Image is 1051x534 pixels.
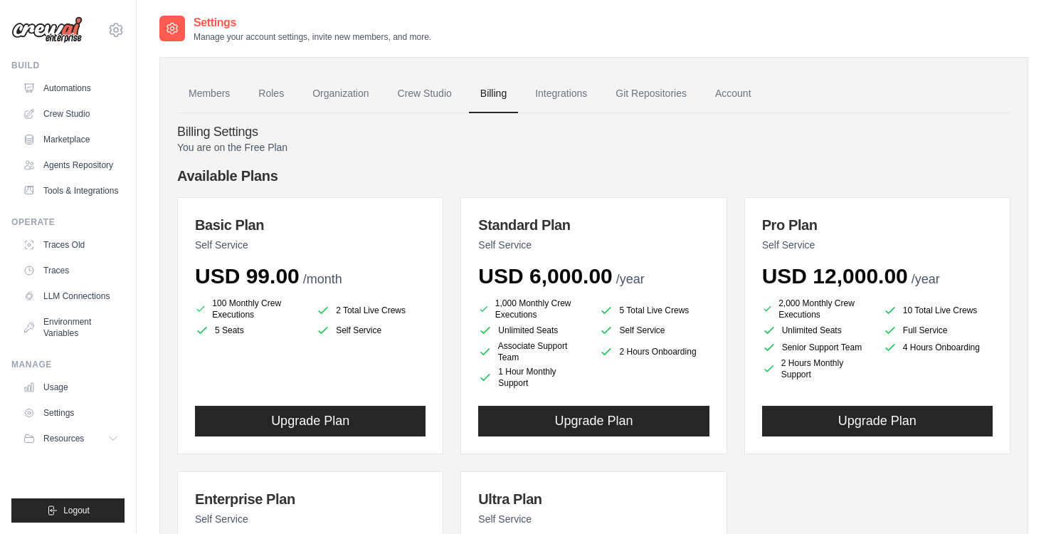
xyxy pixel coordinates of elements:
div: Operate [11,216,125,228]
h3: Standard Plan [478,215,709,235]
li: 2 Total Live Crews [316,300,426,320]
p: Self Service [478,512,709,526]
span: Logout [63,505,90,516]
li: 4 Hours Onboarding [883,340,993,355]
li: Self Service [316,323,426,337]
div: Build [11,60,125,71]
a: Marketplace [17,128,125,151]
li: Associate Support Team [478,340,588,363]
a: Organization [301,75,380,113]
a: Agents Repository [17,154,125,177]
li: 100 Monthly Crew Executions [195,298,305,320]
li: Full Service [883,323,993,337]
h3: Pro Plan [762,215,993,235]
h4: Available Plans [177,166,1010,186]
h3: Basic Plan [195,215,426,235]
li: 2,000 Monthly Crew Executions [762,298,872,320]
li: 5 Total Live Crews [599,300,709,320]
li: 10 Total Live Crews [883,300,993,320]
img: Logo [11,16,83,43]
button: Resources [17,427,125,450]
h2: Settings [194,14,431,31]
button: Upgrade Plan [195,406,426,436]
button: Upgrade Plan [762,406,993,436]
span: /month [303,272,342,286]
li: Senior Support Team [762,340,872,355]
p: Self Service [195,512,426,526]
li: 1,000 Monthly Crew Executions [478,298,588,320]
a: Automations [17,77,125,100]
span: USD 99.00 [195,264,300,288]
h4: Billing Settings [177,125,1010,140]
span: Resources [43,433,84,444]
li: 5 Seats [195,323,305,337]
h3: Ultra Plan [478,489,709,509]
div: Manage [11,359,125,370]
a: Usage [17,376,125,399]
button: Upgrade Plan [478,406,709,436]
span: /year [912,272,940,286]
a: Roles [247,75,295,113]
p: You are on the Free Plan [177,140,1010,155]
p: Self Service [478,238,709,252]
a: Integrations [524,75,598,113]
a: Billing [469,75,518,113]
li: 2 Hours Monthly Support [762,357,872,380]
span: /year [616,272,645,286]
a: Git Repositories [604,75,698,113]
a: Account [704,75,763,113]
a: Crew Studio [386,75,463,113]
a: LLM Connections [17,285,125,308]
a: Members [177,75,241,113]
a: Traces Old [17,234,125,256]
span: USD 6,000.00 [478,264,612,288]
p: Self Service [762,238,993,252]
a: Tools & Integrations [17,179,125,202]
h3: Enterprise Plan [195,489,426,509]
p: Self Service [195,238,426,252]
li: Self Service [599,323,709,337]
li: 1 Hour Monthly Support [478,366,588,389]
a: Settings [17,402,125,424]
a: Crew Studio [17,103,125,125]
a: Traces [17,259,125,282]
li: 2 Hours Onboarding [599,340,709,363]
button: Logout [11,498,125,523]
span: USD 12,000.00 [762,264,908,288]
li: Unlimited Seats [478,323,588,337]
a: Environment Variables [17,310,125,345]
li: Unlimited Seats [762,323,872,337]
p: Manage your account settings, invite new members, and more. [194,31,431,43]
